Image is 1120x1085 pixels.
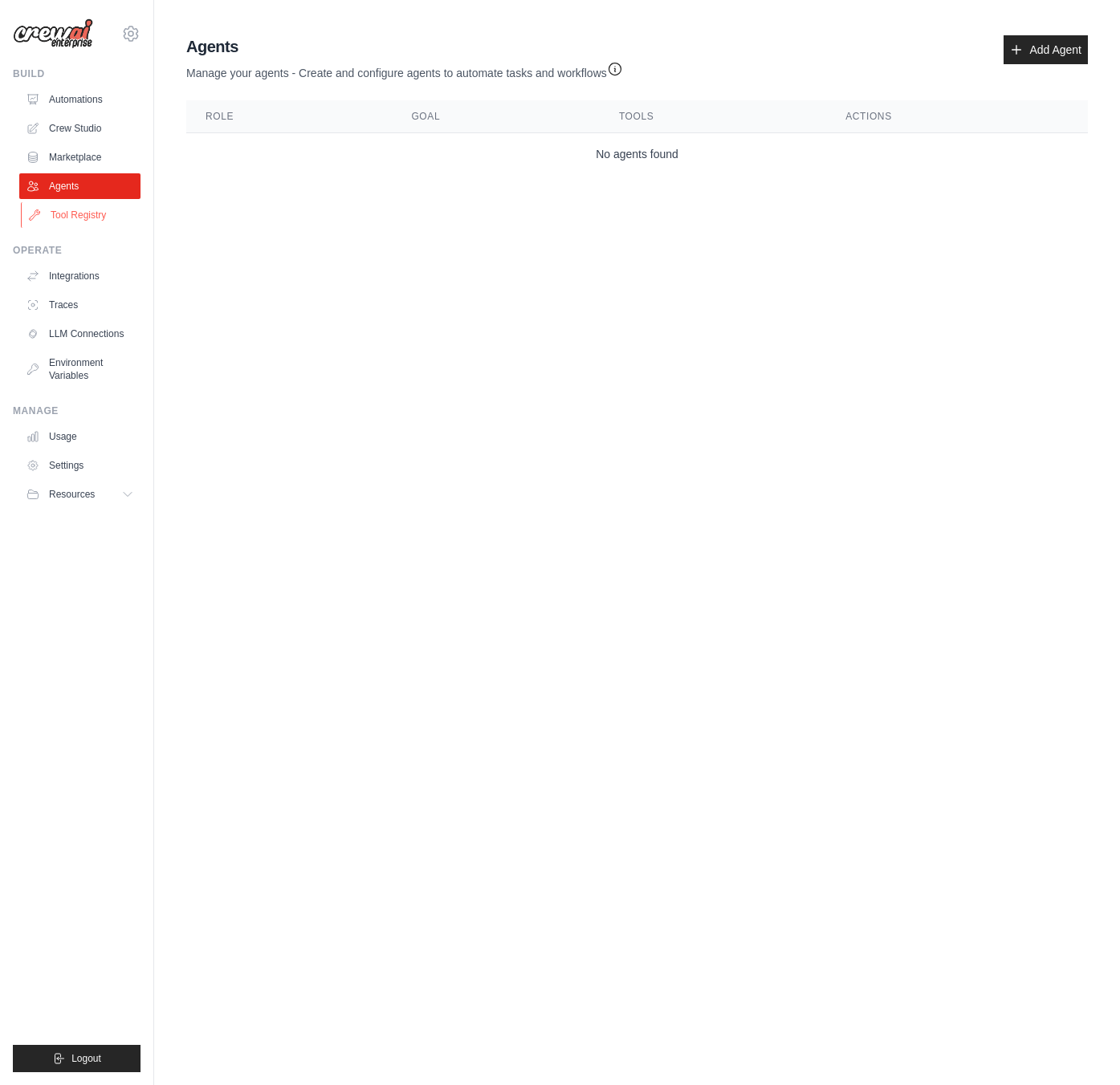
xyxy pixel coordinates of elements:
div: Build [13,67,141,80]
h2: Agents [186,35,623,58]
a: Environment Variables [19,350,141,388]
p: Manage your agents - Create and configure agents to automate tasks and workflows [186,58,623,81]
div: Operate [13,244,141,257]
button: Logout [13,1045,141,1072]
span: Resources [49,488,95,501]
th: Role [186,100,392,133]
th: Actions [826,100,1088,133]
a: Traces [19,292,141,318]
th: Tools [600,100,826,133]
th: Goal [392,100,599,133]
a: Integrations [19,263,141,289]
div: Manage [13,404,141,417]
a: Tool Registry [21,202,142,228]
a: Usage [19,424,141,449]
a: LLM Connections [19,321,141,347]
a: Marketplace [19,144,141,170]
span: Logout [71,1052,101,1065]
a: Crew Studio [19,116,141,141]
button: Resources [19,482,141,507]
td: No agents found [186,133,1088,176]
a: Automations [19,87,141,112]
a: Agents [19,173,141,199]
a: Settings [19,453,141,478]
a: Add Agent [1004,35,1088,64]
img: Logo [13,18,93,49]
